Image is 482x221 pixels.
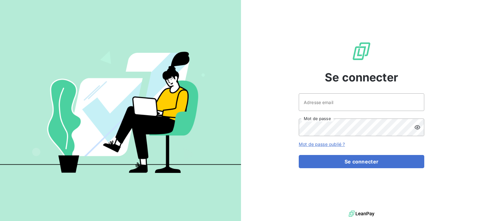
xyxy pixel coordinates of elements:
[349,209,374,218] img: logo
[299,155,424,168] button: Se connecter
[351,41,372,61] img: Logo LeanPay
[299,93,424,111] input: placeholder
[325,69,398,86] span: Se connecter
[299,141,345,147] a: Mot de passe oublié ?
